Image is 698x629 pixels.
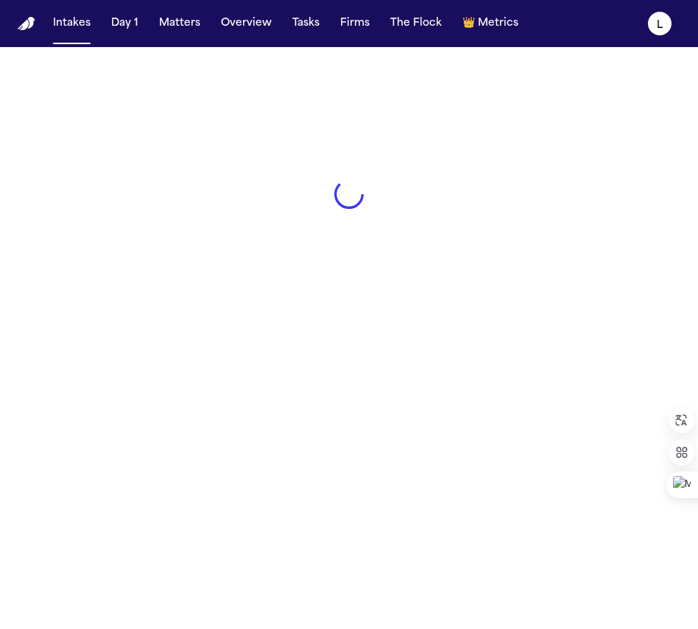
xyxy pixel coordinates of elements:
img: Finch Logo [18,17,35,31]
button: Day 1 [105,10,144,37]
button: Matters [153,10,206,37]
button: Tasks [286,10,325,37]
button: Intakes [47,10,96,37]
a: Home [18,17,35,31]
button: The Flock [384,10,448,37]
button: crownMetrics [456,10,524,37]
button: Overview [215,10,278,37]
button: Firms [334,10,376,37]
